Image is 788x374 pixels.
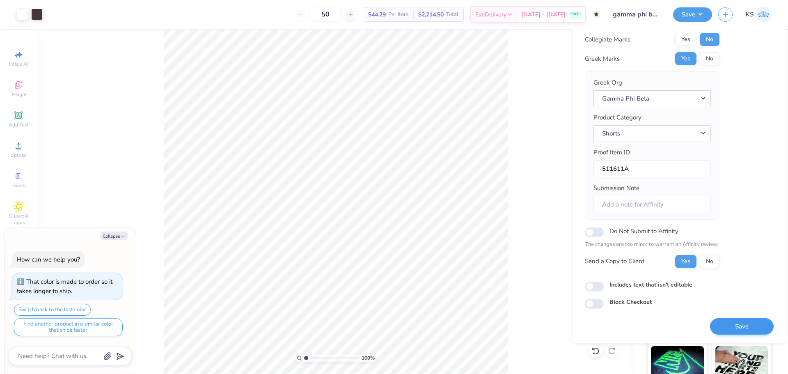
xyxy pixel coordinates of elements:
input: Add a note for Affinity [593,196,711,213]
div: That color is made to order so it takes longer to ship. [17,278,112,295]
button: Save [710,318,774,335]
span: Image AI [9,61,28,67]
button: Gamma Phi Beta [593,90,711,107]
span: $2,214.50 [418,10,444,19]
span: KS [746,10,754,19]
div: Collegiate Marks [585,35,630,44]
span: Est. Delivery [475,10,506,19]
button: No [700,255,719,268]
span: Total [446,10,458,19]
span: Per Item [388,10,408,19]
div: Send a Copy to Client [585,257,644,266]
span: Greek [12,182,25,189]
span: Clipart & logos [4,213,33,226]
button: Switch back to the last color [14,304,91,316]
div: How can we help you? [17,255,80,264]
label: Proof Item ID [593,148,630,157]
label: Product Category [593,113,641,122]
button: Save [673,7,712,22]
button: Find another product in a similar color that ships faster [14,318,123,336]
label: Greek Org [593,78,622,87]
p: The changes are too minor to warrant an Affinity review. [585,241,719,249]
button: No [700,52,719,65]
span: 100 % [362,354,375,362]
button: No [700,33,719,46]
button: Shorts [593,125,711,142]
button: Yes [675,52,696,65]
span: Add Text [9,122,28,128]
label: Do Not Submit to Affinity [609,226,678,236]
div: Greek Marks [585,54,620,64]
span: $44.29 [368,10,386,19]
span: Designs [9,91,27,98]
span: FREE [570,11,579,17]
label: Block Checkout [609,298,652,306]
span: [DATE] - [DATE] [521,10,566,19]
button: Yes [675,33,696,46]
label: Includes text that isn't editable [609,280,692,289]
span: Upload [10,152,27,158]
input: Untitled Design [607,6,667,23]
a: KS [746,7,772,23]
img: Kath Sales [756,7,772,23]
button: Collapse [100,232,128,240]
label: Submission Note [593,184,639,193]
input: – – [309,7,341,22]
button: Yes [675,255,696,268]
